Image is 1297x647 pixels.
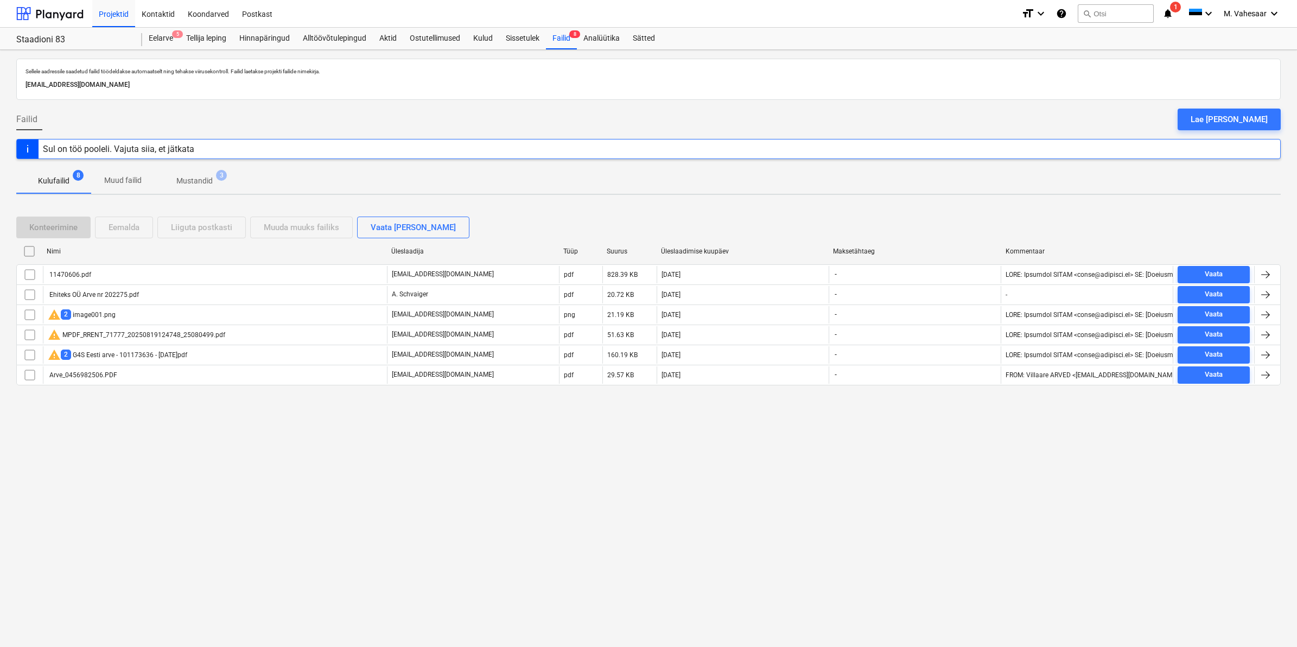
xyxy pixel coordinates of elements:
a: Failid8 [546,28,577,49]
p: [EMAIL_ADDRESS][DOMAIN_NAME] [392,310,494,319]
span: warning [48,348,61,361]
div: Üleslaadija [391,248,555,255]
div: png [564,311,575,319]
i: keyboard_arrow_down [1034,7,1047,20]
span: - [834,270,838,279]
span: 5 [172,30,183,38]
div: Maksetähtaeg [833,248,996,255]
i: Abikeskus [1056,7,1067,20]
div: Ehiteks OÜ Arve nr 202275.pdf [48,291,139,299]
span: warning [48,328,61,341]
span: - [834,290,838,299]
button: Vaata [PERSON_NAME] [357,217,469,238]
div: Nimi [47,248,383,255]
span: - [834,310,838,319]
div: Sul on töö pooleli. Vajuta siia, et jätkata [43,144,194,154]
div: 20.72 KB [607,291,634,299]
span: - [834,330,838,339]
a: Sissetulek [499,28,546,49]
i: notifications [1162,7,1173,20]
button: Lae [PERSON_NAME] [1178,109,1281,130]
div: Vaata [1205,308,1223,321]
a: Kulud [467,28,499,49]
p: [EMAIL_ADDRESS][DOMAIN_NAME] [392,270,494,279]
p: Sellele aadressile saadetud failid töödeldakse automaatselt ning tehakse viirusekontroll. Failid ... [26,68,1271,75]
span: warning [48,308,61,321]
span: 8 [569,30,580,38]
span: search [1083,9,1091,18]
p: [EMAIL_ADDRESS][DOMAIN_NAME] [26,79,1271,91]
button: Vaata [1178,326,1250,344]
span: 2 [61,350,71,360]
div: MPDF_RRENT_71777_20250819124748_25080499.pdf [48,328,225,341]
i: keyboard_arrow_down [1268,7,1281,20]
div: Üleslaadimise kuupäev [661,248,824,255]
div: Suurus [607,248,652,255]
span: 8 [73,170,84,181]
a: Ostutellimused [403,28,467,49]
div: image001.png [48,308,116,321]
a: Eelarve5 [142,28,180,49]
div: Lae [PERSON_NAME] [1191,112,1268,126]
span: - [834,370,838,379]
span: 3 [216,170,227,181]
button: Vaata [1178,286,1250,303]
div: [DATE] [662,331,681,339]
div: 828.39 KB [607,271,638,278]
div: Vaata [PERSON_NAME] [371,220,456,234]
button: Vaata [1178,366,1250,384]
a: Analüütika [577,28,626,49]
div: [DATE] [662,371,681,379]
div: Vaata [1205,268,1223,281]
p: [EMAIL_ADDRESS][DOMAIN_NAME] [392,350,494,359]
p: [EMAIL_ADDRESS][DOMAIN_NAME] [392,330,494,339]
a: Alltöövõtulepingud [296,28,373,49]
div: - [1006,291,1007,299]
button: Vaata [1178,266,1250,283]
div: Tüüp [563,248,598,255]
a: Hinnapäringud [233,28,296,49]
p: Mustandid [176,175,213,187]
div: pdf [564,351,574,359]
div: 51.63 KB [607,331,634,339]
div: Eelarve [142,28,180,49]
div: Vaata [1205,348,1223,361]
div: 29.57 KB [607,371,634,379]
div: [DATE] [662,271,681,278]
div: pdf [564,291,574,299]
div: Vaata [1205,288,1223,301]
p: [EMAIL_ADDRESS][DOMAIN_NAME] [392,370,494,379]
div: pdf [564,271,574,278]
button: Otsi [1078,4,1154,23]
a: Tellija leping [180,28,233,49]
span: M. Vahesaar [1224,9,1267,18]
p: A. Schvaiger [392,290,428,299]
span: Failid [16,113,37,126]
button: Vaata [1178,306,1250,323]
div: Vaata [1205,328,1223,341]
a: Aktid [373,28,403,49]
a: Sätted [626,28,662,49]
div: [DATE] [662,291,681,299]
div: pdf [564,371,574,379]
div: Kommentaar [1006,248,1169,255]
div: pdf [564,331,574,339]
span: 1 [1170,2,1181,12]
i: keyboard_arrow_down [1202,7,1215,20]
div: 21.19 KB [607,311,634,319]
p: Muud failid [104,175,142,186]
div: [DATE] [662,351,681,359]
div: 11470606.pdf [48,271,91,278]
div: Arve_0456982506.PDF [48,371,117,379]
div: Staadioni 83 [16,34,129,46]
div: [DATE] [662,311,681,319]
